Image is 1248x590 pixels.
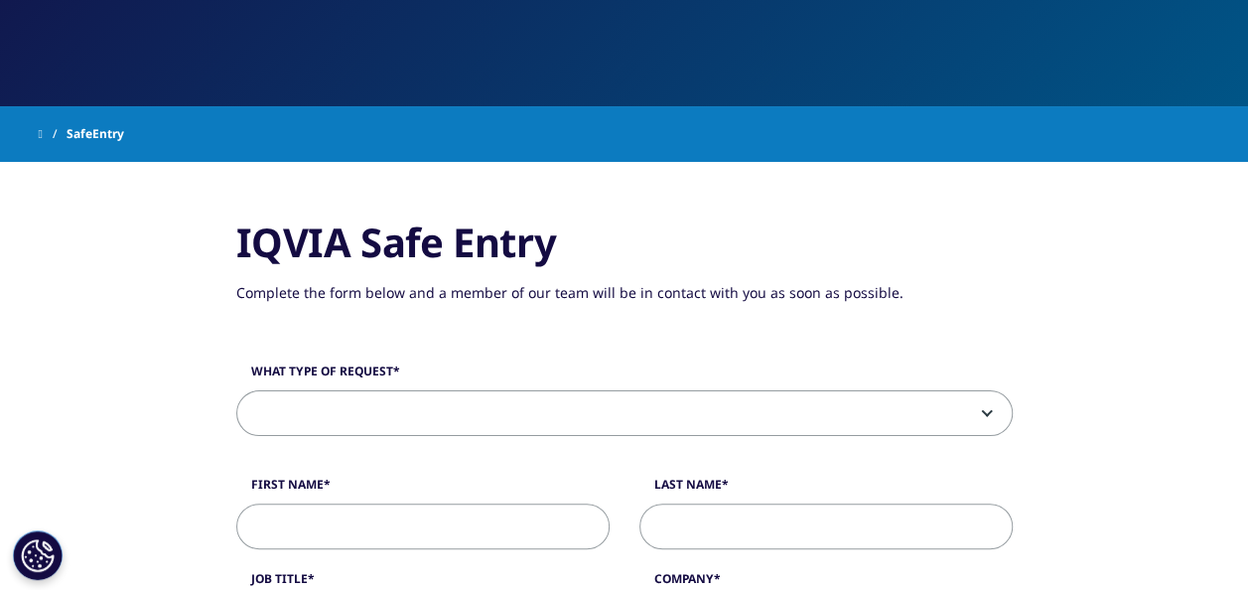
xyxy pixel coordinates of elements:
[236,363,1013,390] label: What Type of Request
[236,476,610,504] label: First Name
[639,476,1013,504] label: Last Name
[13,530,63,580] button: Cookies Settings
[236,218,1013,267] h3: IQVIA Safe Entry
[236,282,1013,343] div: Complete the form below and a member of our team will be in contact with you as soon as possible.
[67,116,124,152] span: SafeEntry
